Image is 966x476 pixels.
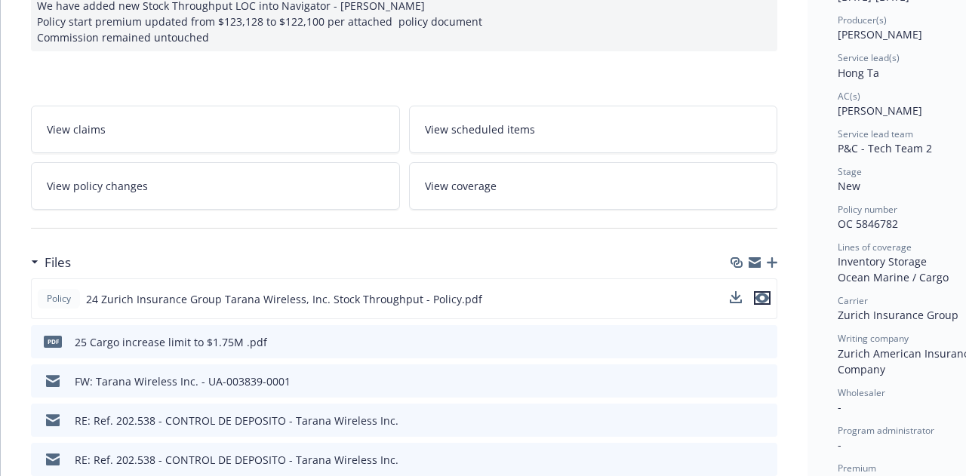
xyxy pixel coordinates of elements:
a: View policy changes [31,162,400,210]
span: pdf [44,336,62,347]
button: download file [734,413,746,428]
span: [PERSON_NAME] [838,103,922,118]
button: download file [734,334,746,350]
span: Producer(s) [838,14,887,26]
span: Zurich Insurance Group [838,308,958,322]
span: Policy number [838,203,897,216]
span: Stage [838,165,862,178]
span: View claims [47,121,106,137]
a: View coverage [409,162,778,210]
span: [PERSON_NAME] [838,27,922,41]
span: Lines of coverage [838,241,912,253]
span: Program administrator [838,424,934,437]
span: Hong Ta [838,66,879,80]
span: P&C - Tech Team 2 [838,141,932,155]
a: View scheduled items [409,106,778,153]
div: Files [31,253,71,272]
span: View scheduled items [425,121,535,137]
a: View claims [31,106,400,153]
span: AC(s) [838,90,860,103]
button: preview file [754,291,771,305]
button: preview file [754,291,771,307]
span: Service lead(s) [838,51,900,64]
span: Carrier [838,294,868,307]
div: RE: Ref. 202.538 - CONTROL DE DEPOSITO - Tarana Wireless Inc. [75,452,398,468]
span: 24 Zurich Insurance Group Tarana Wireless, Inc. Stock Throughput - Policy.pdf [86,291,482,307]
button: download file [734,452,746,468]
span: Wholesaler [838,386,885,399]
button: download file [730,291,742,303]
div: FW: Tarana Wireless Inc. - UA-003839-0001 [75,373,291,389]
button: preview file [758,452,771,468]
button: preview file [758,413,771,428]
div: 25 Cargo increase limit to $1.75M .pdf [75,334,267,350]
h3: Files [45,253,71,272]
div: RE: Ref. 202.538 - CONTROL DE DEPOSITO - Tarana Wireless Inc. [75,413,398,428]
span: Service lead team [838,127,913,140]
span: - [838,400,841,414]
span: - [838,438,841,452]
span: OC 5846782 [838,217,898,231]
button: preview file [758,334,771,350]
span: View coverage [425,178,497,194]
span: Policy [44,292,74,306]
span: Premium [838,462,876,474]
button: preview file [758,373,771,389]
button: download file [734,373,746,389]
span: New [838,179,860,193]
button: download file [730,291,742,307]
span: Writing company [838,332,909,345]
span: View policy changes [47,178,148,194]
